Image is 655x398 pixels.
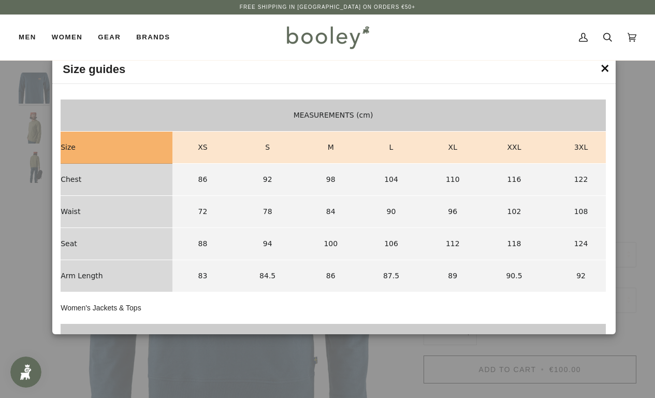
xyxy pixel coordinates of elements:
a: Women [44,15,90,60]
strong: Women's Jackets & Tops [61,304,141,312]
strong: S [265,143,270,151]
button: ✕ [600,61,610,77]
td: 118 [483,228,546,260]
td: 87.5 [359,260,423,292]
strong: L [389,143,394,151]
td: 92 [546,260,606,292]
td: 90.5 [483,260,546,292]
a: Men [19,15,44,60]
strong: MEASUREMENTS (cm) [294,111,373,119]
span: Gear [98,32,121,42]
strong: XL [448,143,457,151]
td: 124 [546,228,606,260]
td: 88 [172,228,233,260]
td: 86 [302,260,359,292]
a: Gear [90,15,128,60]
td: 100 [302,228,359,260]
td: 122 [546,164,606,196]
strong: Size [61,143,76,151]
span: Women [52,32,82,42]
td: 78 [233,196,302,228]
img: Booley [282,22,373,52]
td: 112 [423,228,483,260]
strong: Seat [61,239,77,248]
strong: 3XL [574,143,588,151]
td: 92 [233,164,302,196]
a: Brands [128,15,178,60]
td: 84.5 [233,260,302,292]
td: 89 [423,260,483,292]
header: Size guides [52,56,616,84]
td: 116 [483,164,546,196]
td: 84 [302,196,359,228]
strong: Waist [61,207,80,216]
span: Men [19,32,36,42]
strong: M [328,143,334,151]
td: 110 [423,164,483,196]
td: 94 [233,228,302,260]
strong: Arm Length [61,272,103,280]
td: 106 [359,228,423,260]
td: 86 [172,164,233,196]
td: 72 [172,196,233,228]
td: 98 [302,164,359,196]
span: Brands [136,32,170,42]
td: 90 [359,196,423,228]
td: 108 [546,196,606,228]
strong: Chest [61,175,81,183]
td: 83 [172,260,233,292]
td: 104 [359,164,423,196]
p: Free Shipping in [GEOGRAPHIC_DATA] on Orders €50+ [240,3,415,11]
td: 102 [483,196,546,228]
iframe: Button to open loyalty program pop-up [10,357,41,388]
strong: XXL [507,143,521,151]
strong: XS [198,143,207,151]
td: 96 [423,196,483,228]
